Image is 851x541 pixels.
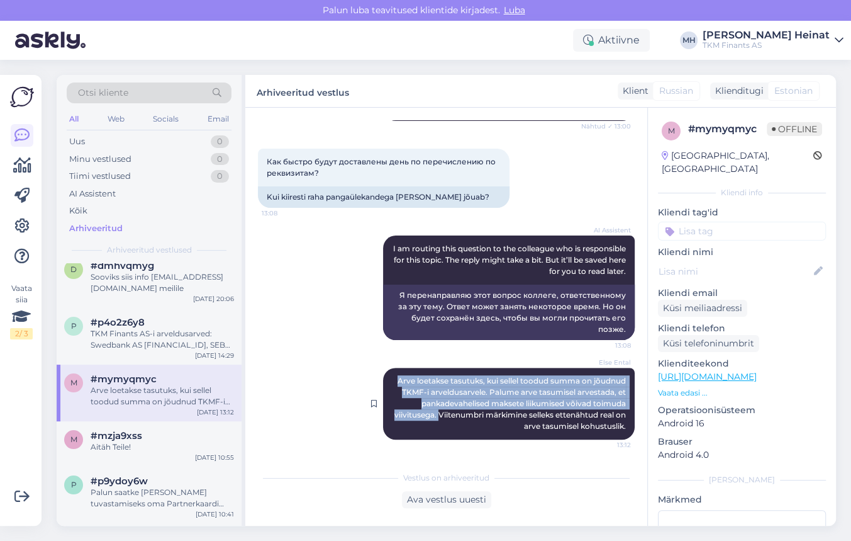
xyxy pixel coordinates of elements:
p: Operatsioonisüsteem [658,404,826,417]
div: Klient [618,84,648,98]
div: 2 / 3 [10,328,33,339]
span: #p4o2z6y8 [91,317,145,328]
p: Märkmed [658,493,826,506]
span: Arhiveeritud vestlused [107,244,192,256]
div: TKM Finants AS-i arveldusarved: Swedbank AS [FINANCIAL_ID], SEB Pank AS [FINANCIAL_ID], AS LHV Pa... [91,328,234,351]
p: Brauser [658,435,826,448]
div: Küsi telefoninumbrit [658,335,759,352]
input: Lisa nimi [659,265,811,278]
div: Kui kiiresti raha pangaülekandega [PERSON_NAME] jõuab? [258,186,509,208]
span: Estonian [774,84,813,98]
div: [DATE] 10:55 [195,453,234,462]
p: Kliendi nimi [658,246,826,259]
div: Sooviks siis info [EMAIL_ADDRESS][DOMAIN_NAME] meilile [91,271,234,294]
div: Arhiveeritud [69,222,123,235]
span: p [71,480,77,489]
div: Web [105,111,127,127]
span: Arve loetakse tasutuks, kui sellel toodud summa on jõudnud TKMF-i arveldusarvele. Palume arve tas... [394,376,628,431]
div: Kliendi info [658,187,826,198]
div: [DATE] 14:29 [195,351,234,360]
a: [PERSON_NAME] HeinatTKM Finants AS [703,30,843,50]
span: Как быстро будут доставлены день по перечислению по реквизитам? [267,157,498,178]
span: #p9ydoy6w [91,476,148,487]
span: 13:08 [262,208,309,218]
div: 0 [211,153,229,166]
div: MH [680,31,698,49]
div: # mymyqmyc [688,122,767,137]
span: #mzja9xss [91,430,142,441]
span: p [71,321,77,331]
div: Klienditugi [710,84,764,98]
input: Lisa tag [658,222,826,241]
div: Tiimi vestlused [69,170,131,183]
div: Socials [150,111,181,127]
span: AI Assistent [584,225,631,235]
div: Minu vestlused [69,153,131,166]
div: [DATE] 10:41 [196,510,234,519]
div: Ava vestlus uuesti [402,491,491,508]
span: Nähtud ✓ 13:00 [581,122,631,131]
div: 0 [211,170,229,183]
span: 13:08 [584,341,631,350]
div: Uus [69,135,85,148]
div: Email [205,111,231,127]
span: m [70,435,77,444]
span: #mymyqmyc [91,373,157,385]
div: Palun saatke [PERSON_NAME] tuvastamiseks oma Partnerkaardi number. [91,487,234,510]
span: Luba [500,4,529,16]
span: 13:12 [584,440,631,450]
div: Aitäh Teile! [91,441,234,453]
p: Kliendi telefon [658,322,826,335]
p: Klienditeekond [658,357,826,370]
span: Otsi kliente [78,86,128,100]
p: Kliendi tag'id [658,206,826,219]
div: [DATE] 20:06 [193,294,234,304]
div: Küsi meiliaadressi [658,300,747,317]
a: [URL][DOMAIN_NAME] [658,371,757,382]
span: #dmhvqmyg [91,260,154,271]
div: Aktiivne [573,29,650,52]
p: Android 16 [658,417,826,430]
img: Askly Logo [10,85,34,109]
div: AI Assistent [69,188,116,200]
div: 0 [211,135,229,148]
span: Else Ental [584,358,631,367]
div: Я перенаправляю этот вопрос коллеге, ответственному за эту тему. Ответ может занять некоторое вре... [383,285,635,340]
div: Arve loetakse tasutuks, kui sellel toodud summa on jõudnud TKMF-i arveldusarvele. Palume arve tas... [91,385,234,407]
div: [PERSON_NAME] [658,474,826,486]
div: [PERSON_NAME] Heinat [703,30,830,40]
label: Arhiveeritud vestlus [257,83,349,100]
span: d [70,265,77,274]
div: Kõik [69,205,87,217]
div: [DATE] 13:12 [197,407,234,417]
div: All [67,111,81,127]
span: Offline [767,122,822,136]
span: m [668,126,675,135]
div: TKM Finants AS [703,40,830,50]
span: Vestlus on arhiveeritud [403,472,489,484]
p: Kliendi email [658,287,826,300]
p: Android 4.0 [658,448,826,462]
div: [GEOGRAPHIC_DATA], [GEOGRAPHIC_DATA] [662,149,813,176]
span: m [70,378,77,387]
span: I am routing this question to the colleague who is responsible for this topic. The reply might ta... [393,244,628,276]
span: Russian [659,84,693,98]
p: Vaata edasi ... [658,387,826,399]
div: Vaata siia [10,283,33,339]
